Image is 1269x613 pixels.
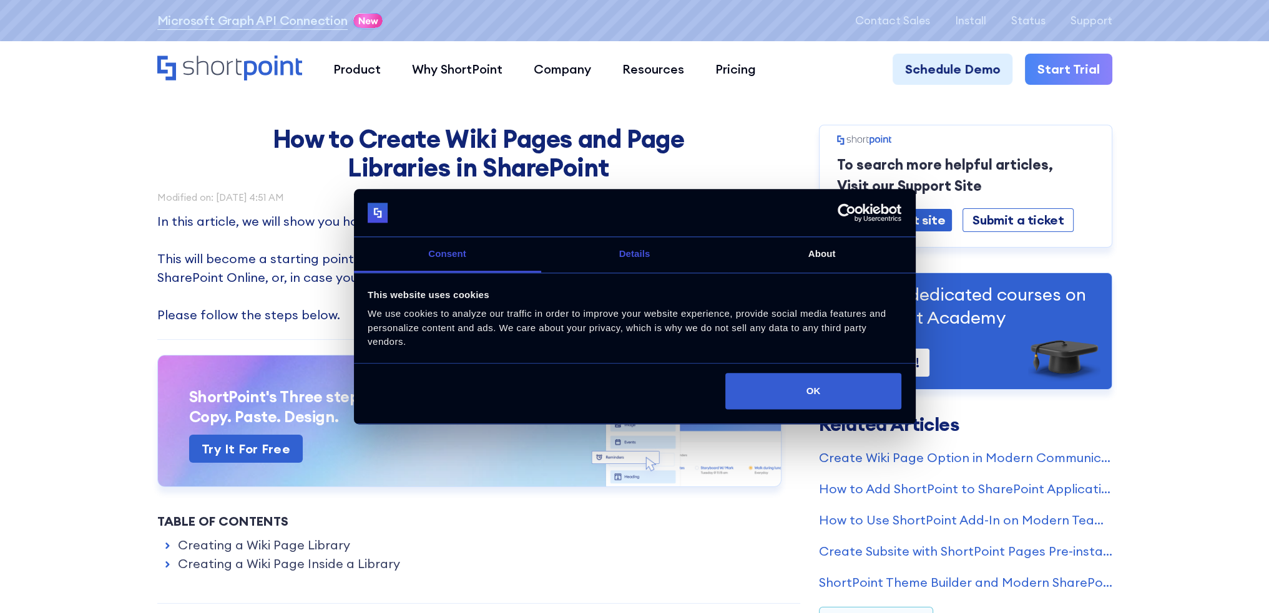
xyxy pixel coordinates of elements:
[715,60,756,79] div: Pricing
[819,573,1112,592] a: ShortPoint Theme Builder and Modern SharePoint Pages
[412,60,502,79] div: Why ShortPoint
[157,512,800,531] div: Table of Contents
[607,54,700,85] a: Resources
[1071,14,1112,27] a: Support
[963,208,1074,232] a: Submit a ticket
[955,14,986,27] a: Install
[368,203,388,223] img: logo
[1011,14,1046,27] a: Status
[333,60,381,79] div: Product
[157,212,800,324] p: In this article, we will show you how you can create a wiki page and wiki page library in SharePo...
[819,542,1112,561] a: Create Subsite with ShortPoint Pages Pre-installed & Pre-configured
[728,238,916,273] a: About
[368,309,886,347] span: We use cookies to analyze our traffic in order to improve your website experience, provide social...
[157,11,348,30] a: Microsoft Graph API Connection
[700,54,772,85] a: Pricing
[178,536,350,554] a: Creating a Wiki Page Library
[189,435,303,463] a: Try it for free
[354,238,541,273] a: Consent
[792,203,901,222] a: Usercentrics Cookiebot - opens in a new window
[1025,54,1112,85] a: Start Trial
[534,60,591,79] div: Company
[819,448,1112,467] a: Create Wiki Page Option in Modern Communication Site Is Missing
[318,54,396,85] a: Product
[855,14,930,27] a: Contact Sales
[178,554,400,573] a: Creating a Wiki Page Inside a Library
[837,283,1094,329] p: Visit our dedicated courses on ShortPoint Academy
[819,511,1112,529] a: How to Use ShortPoint Add-In on Modern Team Sites (deprecated)
[157,56,303,82] a: Home
[725,374,901,410] button: OK
[622,60,684,79] div: Resources
[893,54,1012,85] a: Schedule Demo
[837,154,1094,196] p: To search more helpful articles, Visit our Support Site
[157,193,800,202] div: Modified on: [DATE] 4:51 AM
[245,125,713,183] h1: How to Create Wiki Pages and Page Libraries in SharePoint
[368,287,901,302] div: This website uses cookies
[541,238,728,273] a: Details
[819,415,1112,433] h3: Related Articles
[518,54,607,85] a: Company
[1045,469,1269,613] iframe: Chat Widget
[189,387,750,427] h3: ShortPoint's Three steps to a custom intranet site Copy. Paste. Design.
[396,54,518,85] a: Why ShortPoint
[819,480,1112,498] a: How to Add ShortPoint to SharePoint Application Pages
